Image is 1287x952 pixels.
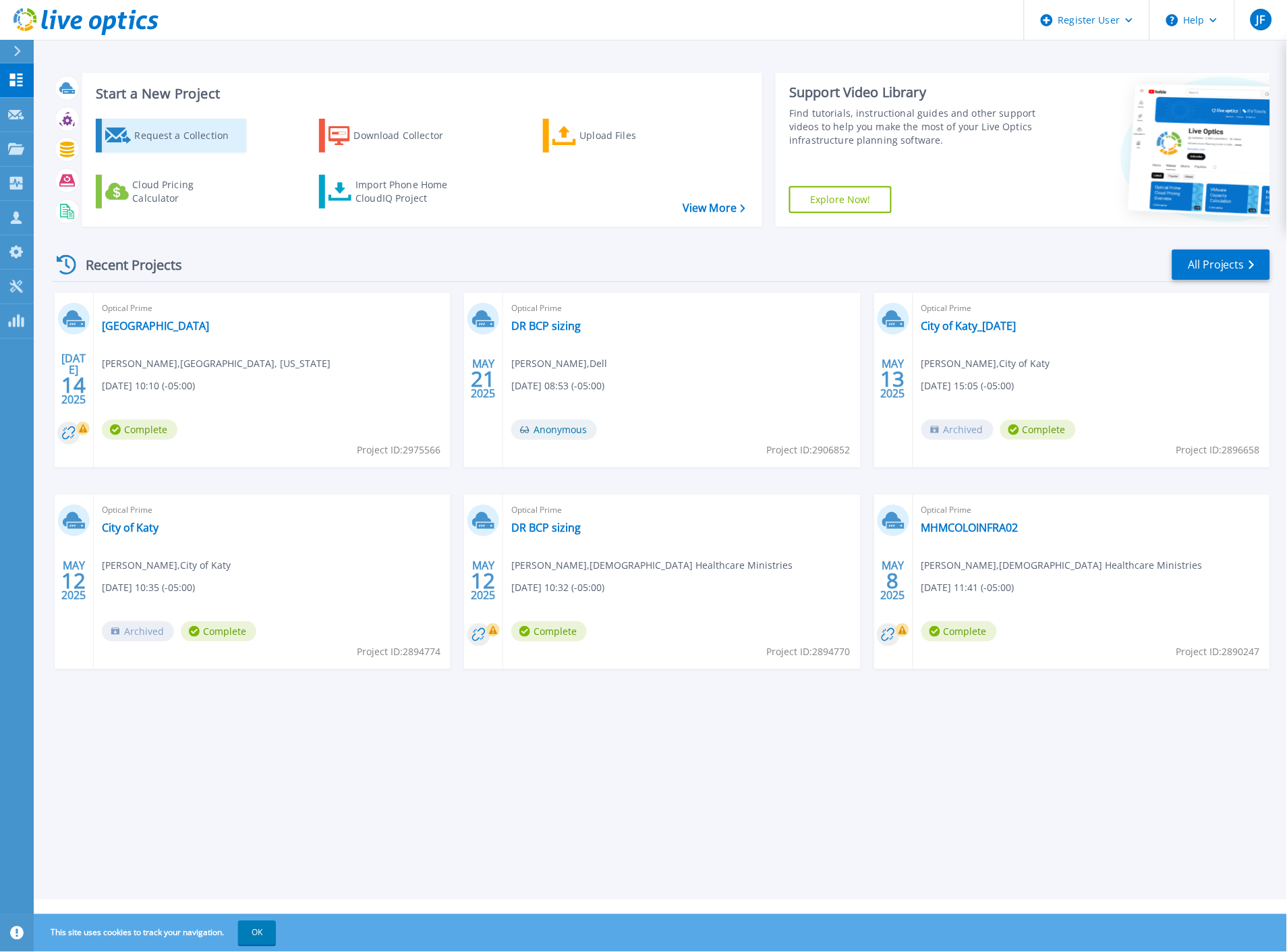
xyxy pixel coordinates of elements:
div: Import Phone Home CloudIQ Project [355,178,461,205]
span: [DATE] 10:32 (-05:00) [511,580,604,595]
div: MAY 2025 [61,556,86,605]
span: 13 [881,373,905,385]
div: [DATE] 2025 [61,354,86,403]
a: Explore Now! [789,186,892,213]
span: Complete [102,420,177,440]
a: All Projects [1172,250,1270,280]
span: [DATE] 08:53 (-05:00) [511,379,604,393]
span: Complete [511,621,587,642]
span: [DATE] 15:05 (-05:00) [921,379,1014,393]
div: Find tutorials, instructional guides and other support videos to help you make the most of your L... [789,107,1041,147]
span: Archived [921,420,994,440]
span: Optical Prime [511,503,852,517]
div: Recent Projects [52,248,200,281]
a: City of Katy_[DATE] [921,319,1017,333]
span: [PERSON_NAME] , City of Katy [921,356,1050,371]
div: Cloud Pricing Calculator [132,178,240,205]
span: Optical Prime [102,503,442,517]
span: [DATE] 10:35 (-05:00) [102,580,195,595]
span: 12 [61,575,86,586]
span: [PERSON_NAME] , Dell [511,356,607,371]
a: Cloud Pricing Calculator [96,175,246,208]
div: MAY 2025 [471,556,496,605]
div: MAY 2025 [880,556,906,605]
span: Archived [102,621,174,642]
span: [PERSON_NAME] , [DEMOGRAPHIC_DATA] Healthcare Ministries [511,558,793,573]
span: Optical Prime [102,301,442,316]
a: DR BCP sizing [511,319,581,333]
span: [PERSON_NAME] , [GEOGRAPHIC_DATA], [US_STATE] [102,356,331,371]
span: [PERSON_NAME] , City of Katy [102,558,231,573]
span: 8 [887,575,899,586]
span: Project ID: 2894774 [357,644,440,659]
div: MAY 2025 [880,354,906,403]
a: MHMCOLOINFRA02 [921,521,1019,534]
span: 21 [471,373,496,385]
span: Project ID: 2894770 [767,644,851,659]
span: Complete [1000,420,1076,440]
a: [GEOGRAPHIC_DATA] [102,319,209,333]
div: Download Collector [354,122,462,149]
a: Request a Collection [96,119,246,152]
h3: Start a New Project [96,86,745,101]
a: View More [683,202,745,215]
span: Project ID: 2896658 [1176,443,1260,457]
span: Optical Prime [921,503,1262,517]
span: Project ID: 2906852 [767,443,851,457]
div: Support Video Library [789,84,1041,101]
div: MAY 2025 [471,354,496,403]
span: Optical Prime [921,301,1262,316]
span: Optical Prime [511,301,852,316]
span: [DATE] 11:41 (-05:00) [921,580,1014,595]
span: [PERSON_NAME] , [DEMOGRAPHIC_DATA] Healthcare Ministries [921,558,1203,573]
span: 14 [61,379,86,391]
a: DR BCP sizing [511,521,581,534]
span: Project ID: 2890247 [1176,644,1260,659]
span: Anonymous [511,420,597,440]
span: Complete [181,621,256,642]
a: City of Katy [102,521,159,534]
div: Upload Files [580,122,688,149]
span: Project ID: 2975566 [357,443,440,457]
a: Download Collector [319,119,469,152]
a: Upload Files [543,119,693,152]
div: Request a Collection [134,122,242,149]
span: JF [1257,14,1265,25]
button: OK [238,921,276,945]
span: This site uses cookies to track your navigation. [37,921,276,945]
span: [DATE] 10:10 (-05:00) [102,379,195,393]
span: Complete [921,621,997,642]
span: 12 [471,575,496,586]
